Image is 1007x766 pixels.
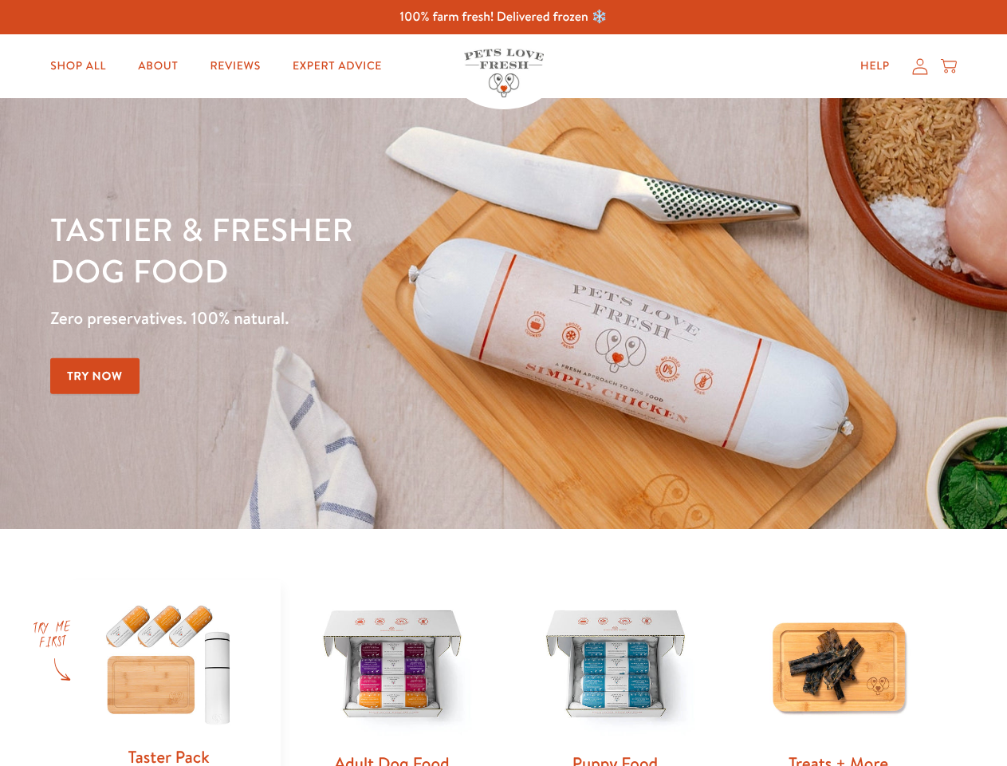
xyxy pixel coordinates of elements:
h1: Tastier & fresher dog food [50,208,655,291]
a: Shop All [37,50,119,82]
img: Pets Love Fresh [464,49,544,97]
a: Reviews [197,50,273,82]
a: Try Now [50,358,140,394]
p: Zero preservatives. 100% natural. [50,304,655,333]
a: About [125,50,191,82]
a: Expert Advice [280,50,395,82]
a: Help [848,50,903,82]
